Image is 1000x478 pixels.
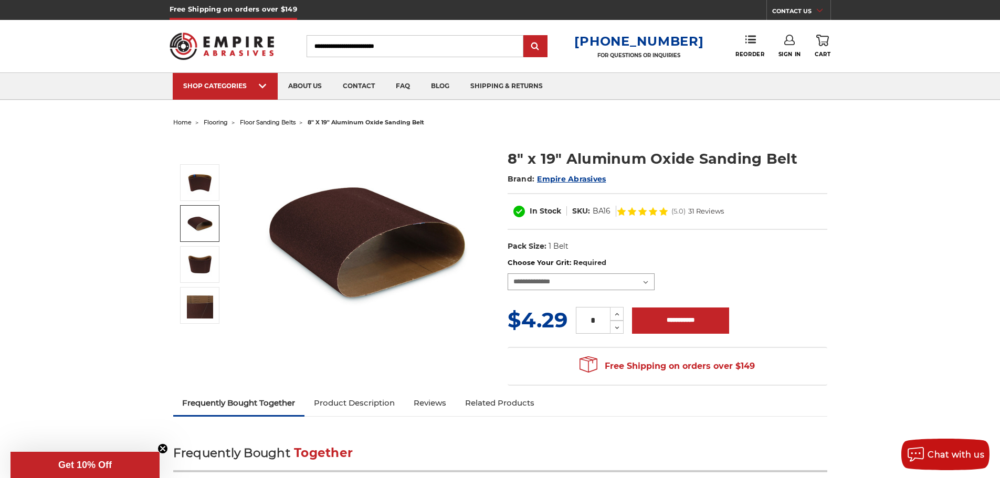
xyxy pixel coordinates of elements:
span: Free Shipping on orders over $149 [580,356,755,377]
div: Get 10% OffClose teaser [10,452,160,478]
span: In Stock [530,206,561,216]
a: about us [278,73,332,100]
dd: BA16 [593,206,610,217]
a: Reviews [404,391,456,415]
img: aluminum oxide 8x19 sanding belt [187,169,213,196]
img: Empire Abrasives [170,26,275,67]
a: blog [420,73,460,100]
a: contact [332,73,385,100]
a: Product Description [304,391,404,415]
span: Frequently Bought [173,445,290,460]
a: [PHONE_NUMBER] [574,34,703,49]
a: shipping & returns [460,73,553,100]
span: 31 Reviews [688,208,724,215]
span: Sign In [778,51,801,58]
div: SHOP CATEGORIES [183,82,267,90]
a: Reorder [735,35,764,57]
a: Empire Abrasives [537,174,606,184]
span: Reorder [735,51,764,58]
img: ez8 drum sander belt [187,210,213,237]
span: 8" x 19" aluminum oxide sanding belt [308,119,424,126]
img: 8" x 19" Drum Sander Belt [187,251,213,278]
dt: SKU: [572,206,590,217]
button: Chat with us [901,439,990,470]
a: flooring [204,119,228,126]
small: Required [573,258,606,267]
h1: 8" x 19" Aluminum Oxide Sanding Belt [508,148,827,169]
a: faq [385,73,420,100]
label: Choose Your Grit: [508,258,827,268]
a: CONTACT US [772,5,830,20]
span: $4.29 [508,307,567,333]
input: Submit [525,36,546,57]
dd: 1 Belt [549,241,569,252]
span: Together [294,445,353,460]
dt: Pack Size: [508,241,546,252]
span: Brand: [508,174,535,184]
button: Close teaser [157,443,168,454]
a: home [173,119,192,126]
span: (5.0) [671,208,686,215]
span: Get 10% Off [58,460,112,470]
p: FOR QUESTIONS OR INQUIRIES [574,52,703,59]
a: Frequently Bought Together [173,391,305,415]
a: Related Products [456,391,544,415]
a: floor sanding belts [240,119,296,126]
img: aluminum oxide 8x19 sanding belt [263,137,473,347]
a: Cart [815,35,830,58]
span: Cart [815,51,830,58]
img: 8" x 19" Aluminum Oxide Sanding Belt [187,292,213,318]
span: Chat with us [928,450,984,460]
